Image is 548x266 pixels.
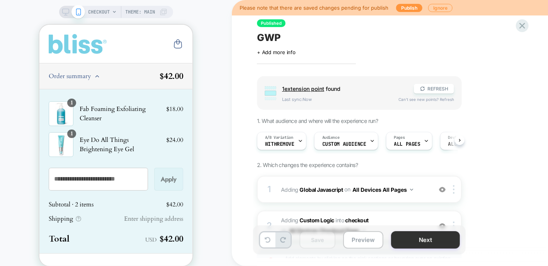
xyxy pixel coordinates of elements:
[398,97,454,102] span: Can't see new points? Refresh
[126,6,155,18] span: Theme: MAIN
[120,208,144,221] strong: $42.00
[343,231,383,249] button: Preview
[257,32,281,43] span: GWP
[127,80,144,89] span: $18.00
[265,218,273,234] div: 2
[300,186,343,193] b: Global Javascript
[9,208,30,220] strong: Total
[322,142,366,147] span: Custom Audience
[265,142,294,147] span: WithRemove
[257,49,296,55] span: + Add more info
[31,74,34,82] span: 1
[257,19,286,27] span: Published
[453,185,454,194] img: close
[85,190,144,198] span: Enter shipping address
[9,176,54,184] span: Subtotal · 2 items
[40,111,121,129] p: Eye Do All Things Brightening Eye Gel
[410,189,413,191] img: down arrow
[336,217,344,223] span: INTO
[9,74,144,134] section: Shopping cart
[439,186,446,193] img: crossed eye
[106,211,117,219] span: USD
[453,222,454,230] img: close
[322,135,340,140] span: Audience
[352,184,413,195] button: All Devices All Pages
[40,80,121,98] p: Fab Foaming Exfoliating Cleanser
[439,223,446,229] img: crossed eye
[9,189,34,199] span: Shipping
[394,142,420,147] span: ALL PAGES
[300,231,335,249] button: Save
[300,217,334,223] b: Custom Logic
[428,4,453,12] button: Ignore
[282,97,391,102] span: Last sync: Now
[282,85,406,92] span: found
[391,231,460,249] button: Next
[265,135,293,140] span: A/B Variation
[127,176,144,184] span: $42.00
[282,85,324,92] span: 1 extension point
[396,4,422,12] button: Publish
[257,162,358,168] span: 2. Which changes the experience contains?
[265,182,273,197] div: 1
[31,105,34,113] span: 1
[345,217,369,223] span: checkout
[9,47,51,56] span: Order summary
[448,135,463,140] span: Devices
[257,118,378,124] span: 1. What audience and where will the experience run?
[9,77,34,101] img: Bliss Fab Foaming Exfoliating Cleanser
[344,184,350,194] span: on
[133,14,144,24] a: Cart
[88,6,110,18] span: CHECKOUT
[414,84,454,94] button: REFRESH
[120,46,144,57] strong: $42.00
[448,142,480,147] span: ALL DEVICES
[127,111,144,120] span: $24.00
[281,184,428,195] span: Adding
[281,217,334,223] span: Adding
[394,135,405,140] span: Pages
[9,107,34,132] img: Bliss Eye Do All Things Brightening Eye Gel layflat image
